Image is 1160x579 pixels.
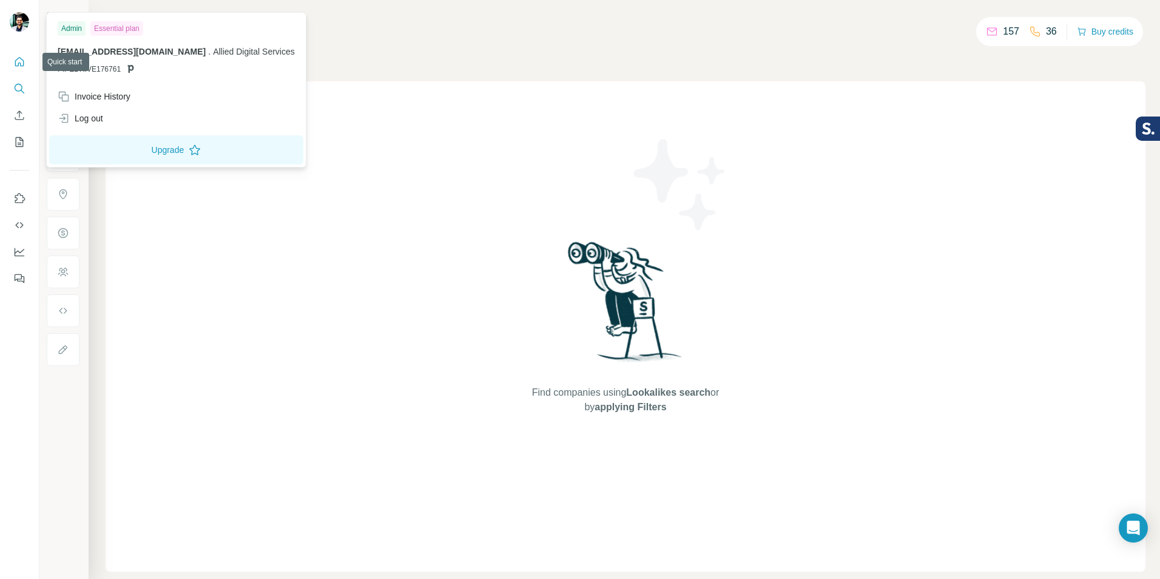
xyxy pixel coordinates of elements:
[10,214,29,236] button: Use Surfe API
[10,131,29,153] button: My lists
[10,51,29,73] button: Quick start
[1046,24,1057,39] p: 36
[58,64,121,75] span: PIPEDRIVE176761
[58,112,103,124] div: Log out
[49,135,303,164] button: Upgrade
[626,387,710,398] span: Lookalikes search
[10,188,29,209] button: Use Surfe on LinkedIn
[58,90,130,103] div: Invoice History
[208,47,211,56] span: .
[528,385,723,415] span: Find companies using or by
[38,7,87,25] button: Show
[213,47,295,56] span: Allied Digital Services
[10,241,29,263] button: Dashboard
[90,21,143,36] div: Essential plan
[106,15,1145,32] h4: Search
[10,104,29,126] button: Enrich CSV
[58,21,86,36] div: Admin
[595,402,666,412] span: applying Filters
[10,12,29,32] img: Avatar
[626,130,735,239] img: Surfe Illustration - Stars
[10,78,29,100] button: Search
[1077,23,1133,40] button: Buy credits
[10,268,29,289] button: Feedback
[1119,513,1148,543] div: Open Intercom Messenger
[1003,24,1019,39] p: 157
[58,47,206,56] span: [EMAIL_ADDRESS][DOMAIN_NAME]
[562,239,689,374] img: Surfe Illustration - Woman searching with binoculars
